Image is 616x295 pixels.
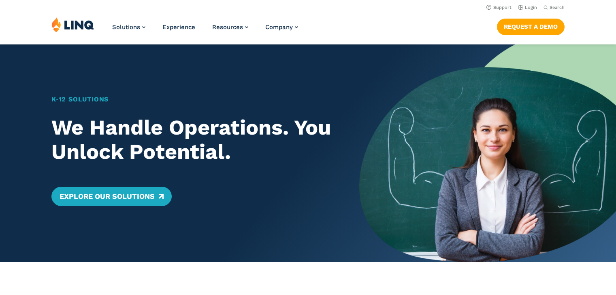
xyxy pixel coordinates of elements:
[112,23,140,31] span: Solutions
[359,44,616,262] img: Home Banner
[544,4,565,11] button: Open Search Bar
[112,17,298,44] nav: Primary Navigation
[497,19,565,35] a: Request a Demo
[550,5,565,10] span: Search
[162,23,195,31] a: Experience
[51,95,335,104] h1: K‑12 Solutions
[265,23,298,31] a: Company
[497,17,565,35] nav: Button Navigation
[51,187,172,206] a: Explore Our Solutions
[51,17,94,32] img: LINQ | K‑12 Software
[112,23,145,31] a: Solutions
[518,5,537,10] a: Login
[486,5,512,10] a: Support
[212,23,248,31] a: Resources
[51,116,335,164] h2: We Handle Operations. You Unlock Potential.
[212,23,243,31] span: Resources
[265,23,293,31] span: Company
